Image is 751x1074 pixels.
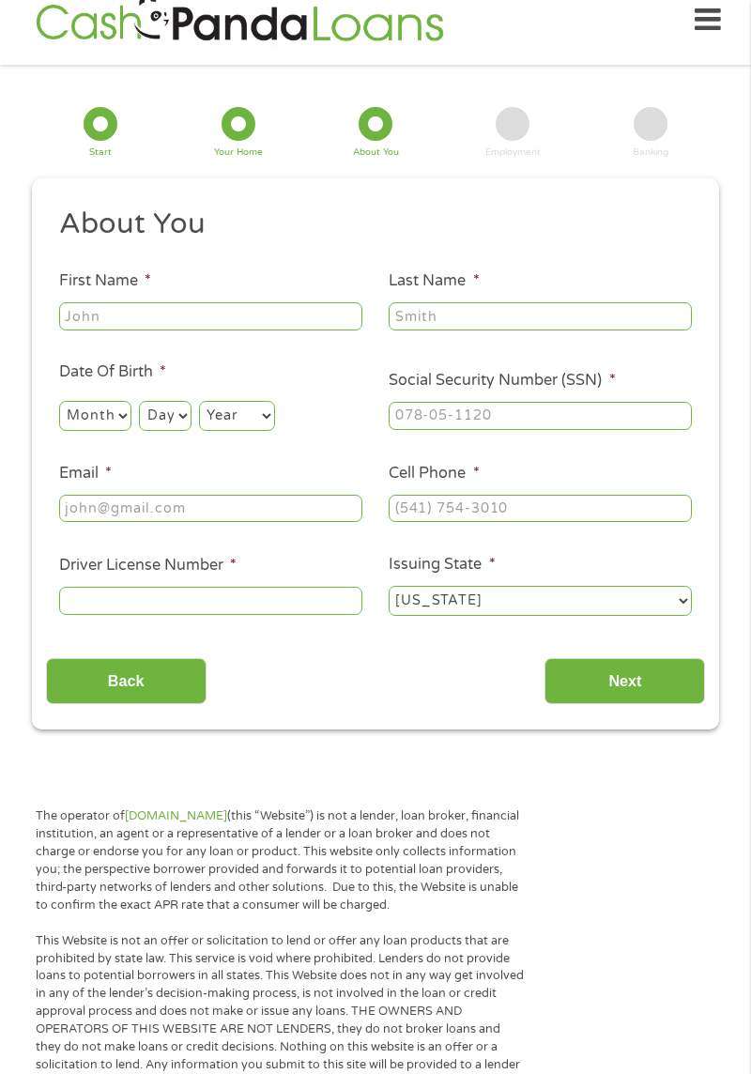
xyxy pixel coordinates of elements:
input: (541) 754-3010 [389,495,692,523]
div: Your Home [214,148,263,158]
a: [DOMAIN_NAME] [125,808,227,823]
input: Back [46,658,207,704]
div: Banking [633,148,668,158]
h2: About You [59,206,679,243]
div: Start [89,148,112,158]
div: Employment [485,148,541,158]
input: john@gmail.com [59,495,362,523]
label: Cell Phone [389,464,479,483]
input: 078-05-1120 [389,402,692,430]
input: Next [544,658,705,704]
label: Email [59,464,112,483]
label: Date Of Birth [59,362,166,382]
label: Last Name [389,271,479,291]
label: Issuing State [389,555,495,575]
div: About You [353,148,399,158]
label: First Name [59,271,151,291]
input: Smith [389,302,692,330]
input: John [59,302,362,330]
label: Driver License Number [59,556,237,575]
label: Social Security Number (SSN) [389,371,615,391]
p: The operator of (this “Website”) is not a lender, loan broker, financial institution, an agent or... [36,807,525,913]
